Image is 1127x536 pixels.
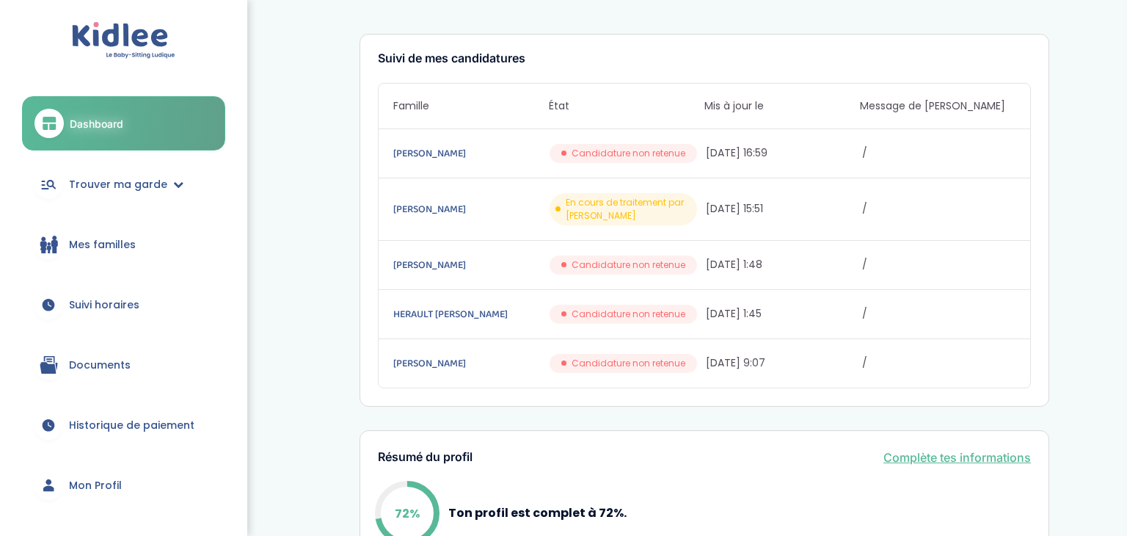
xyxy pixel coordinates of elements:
span: Famille [393,98,549,114]
span: En cours de traitement par [PERSON_NAME] [566,196,691,222]
span: Suivi horaires [69,297,139,313]
span: Candidature non retenue [572,147,685,160]
a: Mes familles [22,218,225,271]
span: / [862,145,1015,161]
a: [PERSON_NAME] [393,201,547,217]
span: / [862,257,1015,272]
span: Mes familles [69,237,136,253]
p: Ton profil est complet à 72%. [448,504,627,522]
span: Candidature non retenue [572,258,685,272]
span: [DATE] 1:45 [706,306,859,322]
span: / [862,355,1015,371]
span: / [862,306,1015,322]
span: [DATE] 16:59 [706,145,859,161]
span: État [549,98,704,114]
span: Dashboard [70,116,123,131]
a: [PERSON_NAME] [393,145,547,162]
span: [DATE] 15:51 [706,201,859,217]
span: Mon Profil [69,478,122,493]
span: [DATE] 1:48 [706,257,859,272]
a: [PERSON_NAME] [393,257,547,273]
span: Mis à jour le [704,98,860,114]
a: Trouver ma garde [22,158,225,211]
span: / [862,201,1015,217]
span: Candidature non retenue [572,357,685,370]
a: Documents [22,338,225,391]
a: Suivi horaires [22,278,225,331]
span: Trouver ma garde [69,177,167,192]
span: [DATE] 9:07 [706,355,859,371]
p: 72% [395,504,420,522]
a: Mon Profil [22,459,225,512]
span: Historique de paiement [69,418,194,433]
h3: Suivi de mes candidatures [378,52,1031,65]
a: Historique de paiement [22,399,225,452]
span: Candidature non retenue [572,308,685,321]
img: logo.svg [72,22,175,59]
h3: Résumé du profil [378,451,473,464]
a: HERAULT [PERSON_NAME] [393,306,547,322]
a: Dashboard [22,96,225,151]
span: Documents [69,358,131,373]
a: Complète tes informations [883,449,1031,466]
span: Message de [PERSON_NAME] [860,98,1015,114]
a: [PERSON_NAME] [393,355,547,372]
